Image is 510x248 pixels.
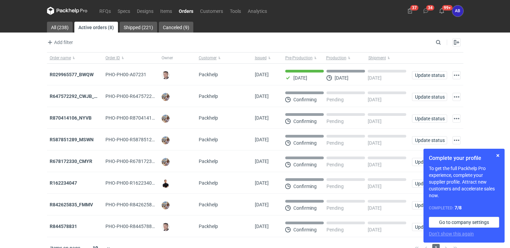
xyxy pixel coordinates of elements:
span: Owner [162,55,173,61]
button: Update status [412,115,447,123]
p: [DATE] [368,227,382,232]
button: 99+ [436,5,447,16]
p: [DATE] [293,75,307,81]
img: Michał Palasek [162,158,170,166]
span: PHO-PH00-R678172330_CMYR [105,159,172,164]
a: Shipped (221) [120,22,157,33]
img: Michał Palasek [162,201,170,209]
a: Orders [175,7,197,15]
button: Order ID [103,53,159,63]
p: Pending [326,119,344,124]
p: Pending [326,184,344,189]
button: Pre-Production [283,53,325,63]
button: Skip for now [494,151,502,160]
svg: Packhelp Pro [47,7,88,15]
span: Update status [415,95,444,99]
a: Tools [226,7,244,15]
strong: R842625835_FMMV [50,202,93,207]
button: Update status [412,201,447,209]
span: Update status [415,181,444,186]
a: Active orders (8) [74,22,118,33]
button: Update status [412,180,447,188]
p: Pending [326,140,344,146]
p: Confirming [293,205,317,211]
span: Update status [415,138,444,143]
p: [DATE] [368,119,382,124]
a: Customers [197,7,226,15]
button: Add filter [46,38,73,46]
input: Search [434,38,456,46]
p: [DATE] [368,75,382,81]
a: R162234047 [50,180,77,186]
span: Packhelp [199,115,218,121]
span: Packhelp [199,224,218,229]
span: Shipment [368,55,386,61]
a: Specs [114,7,133,15]
a: R647572292_CWJB_BURH [50,94,106,99]
button: Update status [412,93,447,101]
button: Update status [412,136,447,144]
span: PHO-PH00-R647572292_CWJB_BURH [105,94,187,99]
button: Shipment [367,53,409,63]
span: PHO-PH00-R162234047 [105,180,157,186]
span: Packhelp [199,94,218,99]
span: PHO-PH00-A07231 [105,72,146,77]
span: 07/10/2021 [255,202,269,207]
p: Confirming [293,227,317,232]
a: R029965577_BWQW [50,72,94,77]
button: Production [325,53,367,63]
span: PHO-PH00-R587851289_MSWN [105,137,173,142]
a: Items [157,7,175,15]
p: [DATE] [368,97,382,102]
button: Don’t show this again [429,230,474,237]
img: Tomasz Kubiak [162,180,170,188]
button: Update status [412,223,447,231]
span: 15/10/2021 [255,159,269,164]
strong: 7 / 8 [455,205,462,210]
button: Issued [252,53,283,63]
button: 37 [405,5,415,16]
a: R587851289_MSWN [50,137,94,142]
button: Update status [412,158,447,166]
span: 12/10/2021 [255,180,269,186]
p: Pending [326,162,344,167]
a: All (238) [47,22,73,33]
span: 10/01/2022 [255,94,269,99]
button: AB [452,5,463,17]
button: Customer [196,53,252,63]
span: Packhelp [199,72,218,77]
span: 15/09/2021 [255,224,269,229]
h1: Complete your profile [429,154,499,162]
span: Packhelp [199,137,218,142]
button: Actions [453,115,461,123]
strong: R844578831 [50,224,77,229]
button: Actions [453,93,461,101]
span: PHO-PH00-R870414106_NYVB [105,115,171,121]
span: Update status [415,73,444,78]
p: Confirming [293,119,317,124]
p: [DATE] [368,140,382,146]
img: Maciej Sikora [162,223,170,231]
span: 16/09/2025 [255,72,269,77]
a: R870414106_NYVB [50,115,92,121]
button: Update status [412,71,447,79]
a: Canceled (9) [159,22,193,33]
p: [DATE] [368,184,382,189]
span: Order ID [105,55,120,61]
span: Packhelp [199,159,218,164]
span: Issued [255,55,267,61]
strong: R678172330_CMYR [50,159,92,164]
p: Confirming [293,140,317,146]
p: To get the full Packhelp Pro experience, complete your supplier profile. Attract new customers an... [429,165,499,199]
p: Pending [326,205,344,211]
button: 34 [420,5,431,16]
span: 22/12/2021 [255,115,269,121]
img: Michał Palasek [162,136,170,144]
p: Pending [326,97,344,102]
img: Maciej Sikora [162,71,170,79]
